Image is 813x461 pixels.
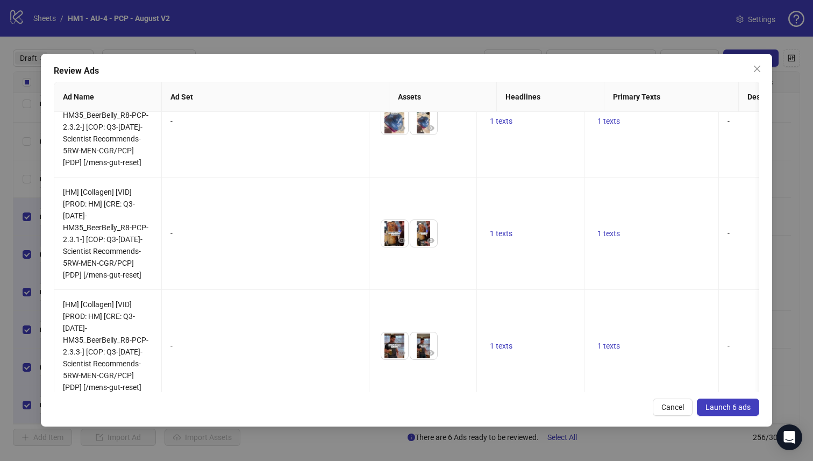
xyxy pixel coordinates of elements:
[381,220,408,247] img: Asset 1
[427,237,434,244] span: eye
[486,115,517,127] button: 1 texts
[486,227,517,240] button: 1 texts
[63,300,148,392] span: [HM] [Collagen] [VID] [PROD: HM] [CRE: Q3-[DATE]-HM35_BeerBelly_R8-PCP-2.3.3-] [COP: Q3-[DATE]-Sc...
[427,349,434,357] span: eye
[389,82,497,112] th: Assets
[593,115,624,127] button: 1 texts
[381,332,408,359] img: Asset 1
[410,220,437,247] img: Asset 2
[54,82,162,112] th: Ad Name
[653,399,693,416] button: Cancel
[597,342,620,350] span: 1 texts
[398,124,405,132] span: eye
[398,237,405,244] span: eye
[497,82,604,112] th: Headlines
[170,115,360,127] div: -
[705,403,751,412] span: Launch 6 ads
[490,117,512,125] span: 1 texts
[395,234,408,247] button: Preview
[162,82,390,112] th: Ad Set
[728,229,730,238] span: -
[410,108,437,134] img: Asset 2
[398,349,405,357] span: eye
[381,108,408,134] img: Asset 1
[661,403,684,412] span: Cancel
[427,124,434,132] span: eye
[410,332,437,359] img: Asset 2
[728,342,730,350] span: -
[486,339,517,352] button: 1 texts
[593,339,624,352] button: 1 texts
[490,342,512,350] span: 1 texts
[170,340,360,352] div: -
[597,229,620,238] span: 1 texts
[424,346,437,359] button: Preview
[424,234,437,247] button: Preview
[395,346,408,359] button: Preview
[753,65,761,73] span: close
[54,65,760,77] div: Review Ads
[597,117,620,125] span: 1 texts
[604,82,739,112] th: Primary Texts
[728,117,730,125] span: -
[424,122,437,134] button: Preview
[170,228,360,239] div: -
[697,399,759,416] button: Launch 6 ads
[395,122,408,134] button: Preview
[776,424,802,450] div: Open Intercom Messenger
[490,229,512,238] span: 1 texts
[593,227,624,240] button: 1 texts
[748,60,766,77] button: Close
[63,188,148,279] span: [HM] [Collagen] [VID] [PROD: HM] [CRE: Q3-[DATE]-HM35_BeerBelly_R8-PCP-2.3.1-] [COP: Q3-[DATE]-Sc...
